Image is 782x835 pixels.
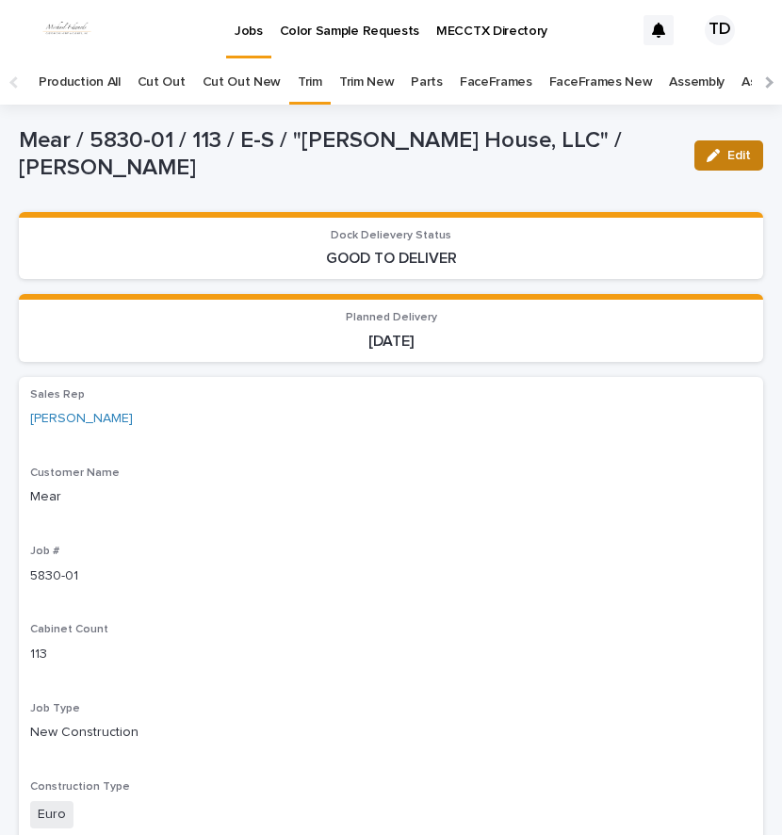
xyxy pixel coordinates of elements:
a: [PERSON_NAME] [30,409,133,429]
p: New Construction [30,723,752,743]
span: Construction Type [30,781,130,793]
span: Customer Name [30,467,120,479]
span: Planned Delivery [346,312,437,323]
a: Assembly [669,60,725,105]
button: Edit [694,140,763,171]
span: Edit [727,149,751,162]
p: Mear / 5830-01 / 113 / E-S / "[PERSON_NAME] House, LLC" / [PERSON_NAME] [19,127,679,182]
a: FaceFrames [460,60,532,105]
a: Trim [298,60,322,105]
a: Cut Out [138,60,186,105]
a: Trim New [339,60,395,105]
p: 113 [30,645,752,664]
p: GOOD TO DELIVER [30,250,752,268]
span: Dock Delievery Status [331,230,451,241]
a: Parts [411,60,442,105]
div: TD [705,15,735,45]
p: [DATE] [30,333,752,351]
p: 5830-01 [30,566,752,586]
span: Sales Rep [30,389,85,401]
span: Job Type [30,703,80,714]
img: dhEtdSsQReaQtgKTuLrt [38,11,96,49]
a: FaceFrames New [549,60,653,105]
a: Cut Out New [203,60,282,105]
a: Production All [39,60,121,105]
span: Cabinet Count [30,624,108,635]
span: Euro [30,801,73,828]
span: Job # [30,546,59,557]
p: Mear [30,487,752,507]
